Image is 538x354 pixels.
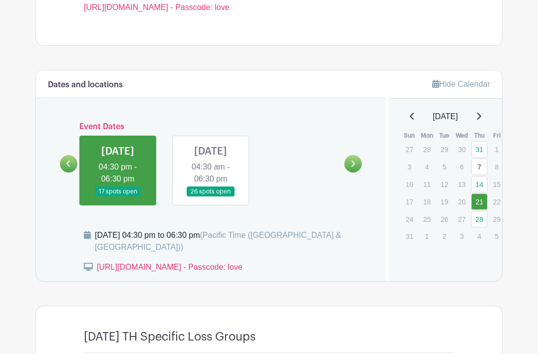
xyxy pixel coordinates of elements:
[97,263,243,271] a: [URL][DOMAIN_NAME] - Passcode: love
[419,142,435,157] p: 28
[489,159,505,175] p: 8
[77,122,344,132] h6: Event Dates
[419,228,435,244] p: 1
[471,159,488,175] a: 7
[489,228,505,244] p: 5
[471,228,488,244] p: 4
[401,228,418,244] p: 31
[454,142,470,157] p: 30
[84,330,256,344] h4: [DATE] TH Specific Loss Groups
[454,211,470,227] p: 27
[401,194,418,209] p: 17
[436,211,453,227] p: 26
[433,111,458,123] span: [DATE]
[436,142,453,157] p: 29
[401,131,418,141] th: Sun
[401,159,418,175] p: 3
[454,194,470,209] p: 20
[436,228,453,244] p: 2
[436,159,453,175] p: 5
[401,211,418,227] p: 24
[489,142,505,157] p: 1
[436,131,453,141] th: Tue
[453,131,471,141] th: Wed
[48,80,123,90] h6: Dates and locations
[489,177,505,192] p: 15
[419,211,435,227] p: 25
[436,177,453,192] p: 12
[471,193,488,210] a: 21
[418,131,436,141] th: Mon
[489,211,505,227] p: 29
[84,3,230,11] a: [URL][DOMAIN_NAME] - Passcode: love
[401,177,418,192] p: 10
[471,176,488,192] a: 14
[419,177,435,192] p: 11
[489,194,505,209] p: 22
[401,142,418,157] p: 27
[432,80,490,88] a: Hide Calendar
[454,228,470,244] p: 3
[471,211,488,227] a: 28
[488,131,506,141] th: Fri
[454,159,470,175] p: 6
[95,231,341,251] span: (Pacific Time ([GEOGRAPHIC_DATA] & [GEOGRAPHIC_DATA]))
[454,177,470,192] p: 13
[471,141,488,158] a: 31
[419,159,435,175] p: 4
[436,194,453,209] p: 19
[95,229,374,253] div: [DATE] 04:30 pm to 06:30 pm
[471,131,488,141] th: Thu
[419,194,435,209] p: 18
